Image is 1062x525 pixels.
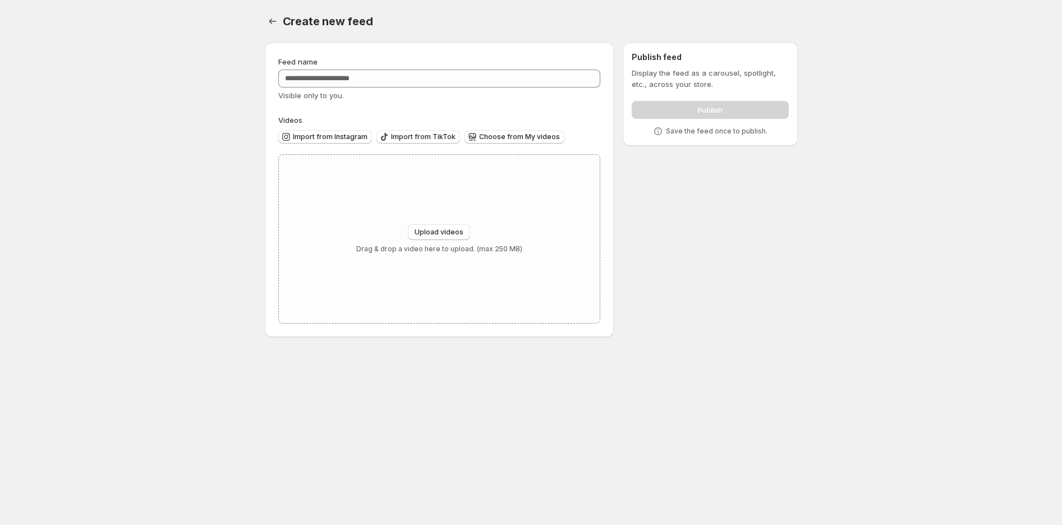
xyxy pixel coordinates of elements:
p: Drag & drop a video here to upload. (max 250 MB) [356,245,522,254]
span: Choose from My videos [479,132,560,141]
span: Import from TikTok [391,132,456,141]
button: Settings [265,13,281,29]
button: Import from TikTok [376,130,460,144]
span: Visible only to you. [278,91,344,100]
p: Display the feed as a carousel, spotlight, etc., across your store. [632,67,788,90]
button: Import from Instagram [278,130,372,144]
p: Save the feed once to publish. [666,127,767,136]
button: Upload videos [408,224,470,240]
span: Import from Instagram [293,132,367,141]
button: Choose from My videos [465,130,564,144]
h2: Publish feed [632,52,788,63]
span: Feed name [278,57,318,66]
span: Upload videos [415,228,463,237]
span: Videos [278,116,302,125]
span: Create new feed [283,15,373,28]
